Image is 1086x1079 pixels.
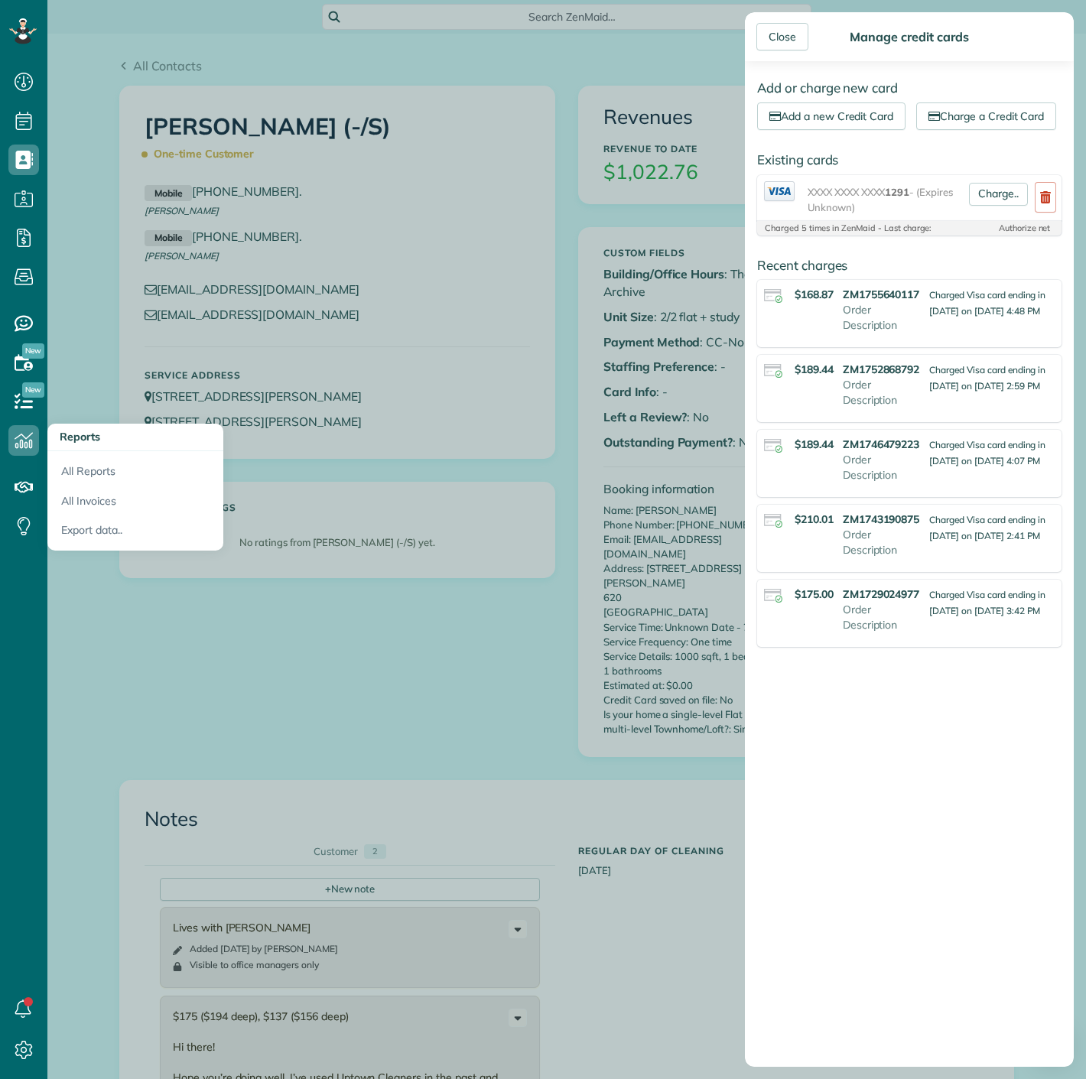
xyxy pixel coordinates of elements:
small: Charged Visa card ending in [DATE] on [DATE] 4:07 PM [929,439,1045,466]
strong: $175.00 [795,587,834,601]
h4: Add or charge new card [757,81,1062,95]
strong: ZM1743190875 [843,512,922,527]
strong: $210.01 [795,512,834,526]
small: Charged Visa card ending in [DATE] on [DATE] 3:42 PM [929,589,1045,616]
img: icon_credit_card_success-27c2c4fc500a7f1a58a13ef14842cb958d03041fefb464fd2e53c949a5770e83.png [764,439,782,452]
p: Order Description [843,602,922,632]
a: Add a new Credit Card [757,102,906,130]
span: 1291 [885,186,909,198]
h4: Recent charges [757,258,1062,272]
h4: Existing cards [757,153,1062,167]
div: Charged 5 times in ZenMaid - Last charge: [765,224,961,232]
span: New [22,382,44,398]
strong: ZM1752868792 [843,362,922,377]
img: icon_credit_card_success-27c2c4fc500a7f1a58a13ef14842cb958d03041fefb464fd2e53c949a5770e83.png [764,289,782,302]
a: All Invoices [47,486,223,516]
p: Order Description [843,527,922,557]
p: Order Description [843,452,922,483]
span: New [22,343,44,359]
a: Charge a Credit Card [916,102,1056,130]
span: XXXX XXXX XXXX - (Expires Unknown) [808,184,963,215]
strong: $168.87 [795,288,834,301]
a: All Reports [47,451,223,486]
div: Manage credit cards [845,29,973,44]
a: Export data.. [47,515,223,551]
div: Authorize net [964,224,1050,232]
strong: $189.44 [795,437,834,451]
small: Charged Visa card ending in [DATE] on [DATE] 2:59 PM [929,364,1045,392]
span: Reports [60,430,100,444]
img: icon_credit_card_success-27c2c4fc500a7f1a58a13ef14842cb958d03041fefb464fd2e53c949a5770e83.png [764,514,782,527]
small: Charged Visa card ending in [DATE] on [DATE] 4:48 PM [929,289,1045,317]
strong: ZM1729024977 [843,587,922,602]
strong: ZM1755640117 [843,287,922,302]
strong: ZM1746479223 [843,437,922,452]
strong: $189.44 [795,362,834,376]
div: Close [756,23,808,50]
p: Order Description [843,302,922,333]
p: Order Description [843,377,922,408]
img: icon_credit_card_success-27c2c4fc500a7f1a58a13ef14842cb958d03041fefb464fd2e53c949a5770e83.png [764,589,782,602]
a: Charge.. [969,183,1028,206]
small: Charged Visa card ending in [DATE] on [DATE] 2:41 PM [929,514,1045,541]
img: icon_credit_card_success-27c2c4fc500a7f1a58a13ef14842cb958d03041fefb464fd2e53c949a5770e83.png [764,364,782,377]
